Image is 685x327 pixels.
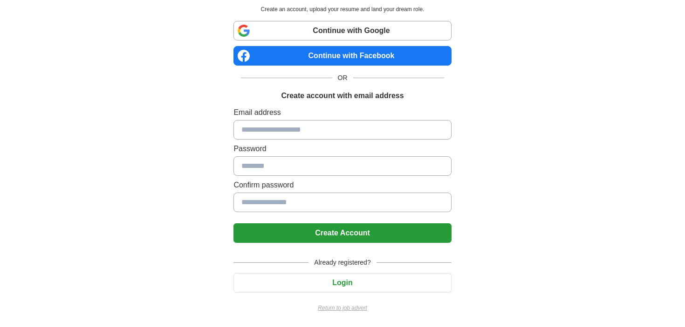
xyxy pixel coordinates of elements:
a: Login [233,279,451,287]
span: OR [332,73,353,83]
label: Password [233,143,451,154]
button: Login [233,273,451,293]
a: Continue with Google [233,21,451,40]
span: Already registered? [308,258,376,267]
p: Create an account, upload your resume and land your dream role. [235,5,449,13]
a: Return to job advert [233,304,451,312]
a: Continue with Facebook [233,46,451,66]
h1: Create account with email address [281,90,404,101]
button: Create Account [233,223,451,243]
label: Confirm password [233,180,451,191]
label: Email address [233,107,451,118]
